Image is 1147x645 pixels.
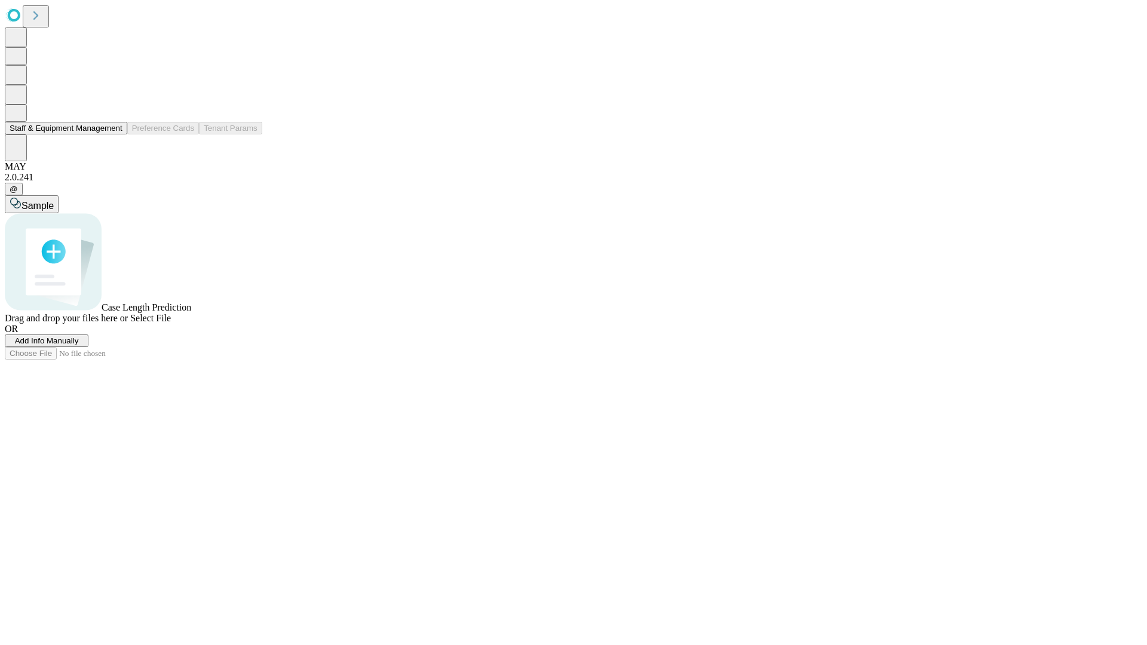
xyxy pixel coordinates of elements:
span: Select File [130,313,171,323]
span: Case Length Prediction [102,302,191,312]
span: @ [10,185,18,193]
span: Sample [22,201,54,211]
div: 2.0.241 [5,172,1142,183]
span: Drag and drop your files here or [5,313,128,323]
span: OR [5,324,18,334]
div: MAY [5,161,1142,172]
button: Preference Cards [127,122,199,134]
button: Tenant Params [199,122,262,134]
button: Add Info Manually [5,334,88,347]
button: Staff & Equipment Management [5,122,127,134]
button: @ [5,183,23,195]
button: Sample [5,195,59,213]
span: Add Info Manually [15,336,79,345]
